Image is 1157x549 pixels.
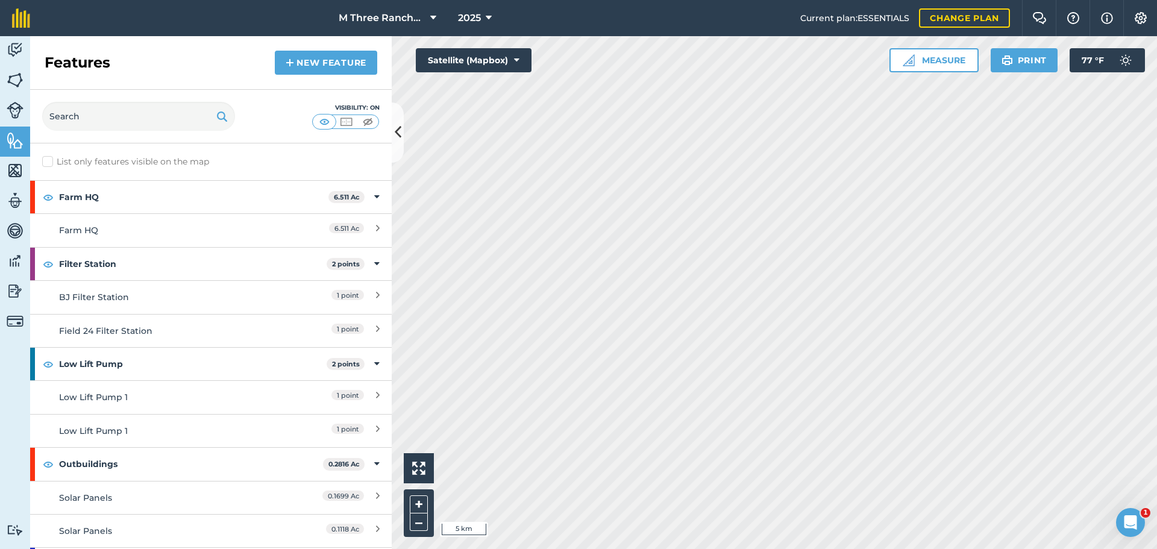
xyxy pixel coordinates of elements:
[1066,12,1080,24] img: A question mark icon
[30,314,392,347] a: Field 24 Filter Station1 point
[12,8,30,28] img: fieldmargin Logo
[1116,508,1145,537] iframe: Intercom live chat
[43,190,54,204] img: svg+xml;base64,PHN2ZyB4bWxucz0iaHR0cDovL3d3dy53My5vcmcvMjAwMC9zdmciIHdpZHRoPSIxOCIgaGVpZ2h0PSIyNC...
[42,155,209,168] label: List only features visible on the map
[1032,12,1047,24] img: Two speech bubbles overlapping with the left bubble in the forefront
[7,222,24,240] img: svg+xml;base64,PD94bWwgdmVyc2lvbj0iMS4wIiBlbmNvZGluZz0idXRmLTgiPz4KPCEtLSBHZW5lcmF0b3I6IEFkb2JlIE...
[286,55,294,70] img: svg+xml;base64,PHN2ZyB4bWxucz0iaHR0cDovL3d3dy53My5vcmcvMjAwMC9zdmciIHdpZHRoPSIxNCIgaGVpZ2h0PSIyNC...
[410,495,428,513] button: +
[30,380,392,413] a: Low Lift Pump 11 point
[59,290,273,304] div: BJ Filter Station
[360,116,375,128] img: svg+xml;base64,PHN2ZyB4bWxucz0iaHR0cDovL3d3dy53My5vcmcvMjAwMC9zdmciIHdpZHRoPSI1MCIgaGVpZ2h0PSI0MC...
[7,313,24,330] img: svg+xml;base64,PD94bWwgdmVyc2lvbj0iMS4wIiBlbmNvZGluZz0idXRmLTgiPz4KPCEtLSBHZW5lcmF0b3I6IEFkb2JlIE...
[331,390,364,400] span: 1 point
[312,103,380,113] div: Visibility: On
[326,524,364,534] span: 0.1118 Ac
[30,514,392,547] a: Solar Panels0.1118 Ac
[59,248,327,280] strong: Filter Station
[1002,53,1013,67] img: svg+xml;base64,PHN2ZyB4bWxucz0iaHR0cDovL3d3dy53My5vcmcvMjAwMC9zdmciIHdpZHRoPSIxOSIgaGVpZ2h0PSIyNC...
[43,357,54,371] img: svg+xml;base64,PHN2ZyB4bWxucz0iaHR0cDovL3d3dy53My5vcmcvMjAwMC9zdmciIHdpZHRoPSIxOCIgaGVpZ2h0PSIyNC...
[322,491,364,501] span: 0.1699 Ac
[903,54,915,66] img: Ruler icon
[331,324,364,334] span: 1 point
[59,448,323,480] strong: Outbuildings
[7,252,24,270] img: svg+xml;base64,PD94bWwgdmVyc2lvbj0iMS4wIiBlbmNvZGluZz0idXRmLTgiPz4KPCEtLSBHZW5lcmF0b3I6IEFkb2JlIE...
[30,481,392,514] a: Solar Panels0.1699 Ac
[7,41,24,59] img: svg+xml;base64,PD94bWwgdmVyc2lvbj0iMS4wIiBlbmNvZGluZz0idXRmLTgiPz4KPCEtLSBHZW5lcmF0b3I6IEFkb2JlIE...
[59,424,273,438] div: Low Lift Pump 1
[7,524,24,536] img: svg+xml;base64,PD94bWwgdmVyc2lvbj0iMS4wIiBlbmNvZGluZz0idXRmLTgiPz4KPCEtLSBHZW5lcmF0b3I6IEFkb2JlIE...
[889,48,979,72] button: Measure
[412,462,425,475] img: Four arrows, one pointing top left, one top right, one bottom right and the last bottom left
[30,181,392,213] div: Farm HQ6.511 Ac
[332,360,360,368] strong: 2 points
[43,457,54,471] img: svg+xml;base64,PHN2ZyB4bWxucz0iaHR0cDovL3d3dy53My5vcmcvMjAwMC9zdmciIHdpZHRoPSIxOCIgaGVpZ2h0PSIyNC...
[59,391,273,404] div: Low Lift Pump 1
[275,51,377,75] a: New feature
[410,513,428,531] button: –
[919,8,1010,28] a: Change plan
[458,11,481,25] span: 2025
[42,102,235,131] input: Search
[7,71,24,89] img: svg+xml;base64,PHN2ZyB4bWxucz0iaHR0cDovL3d3dy53My5vcmcvMjAwMC9zdmciIHdpZHRoPSI1NiIgaGVpZ2h0PSI2MC...
[339,11,425,25] span: M Three Ranches LLC
[30,213,392,246] a: Farm HQ6.511 Ac
[332,260,360,268] strong: 2 points
[331,290,364,300] span: 1 point
[1082,48,1104,72] span: 77 ° F
[59,348,327,380] strong: Low Lift Pump
[45,53,110,72] h2: Features
[59,181,328,213] strong: Farm HQ
[7,162,24,180] img: svg+xml;base64,PHN2ZyB4bWxucz0iaHR0cDovL3d3dy53My5vcmcvMjAwMC9zdmciIHdpZHRoPSI1NiIgaGVpZ2h0PSI2MC...
[30,348,392,380] div: Low Lift Pump2 points
[1114,48,1138,72] img: svg+xml;base64,PD94bWwgdmVyc2lvbj0iMS4wIiBlbmNvZGluZz0idXRmLTgiPz4KPCEtLSBHZW5lcmF0b3I6IEFkb2JlIE...
[334,193,360,201] strong: 6.511 Ac
[329,223,364,233] span: 6.511 Ac
[339,116,354,128] img: svg+xml;base64,PHN2ZyB4bWxucz0iaHR0cDovL3d3dy53My5vcmcvMjAwMC9zdmciIHdpZHRoPSI1MCIgaGVpZ2h0PSI0MC...
[991,48,1058,72] button: Print
[328,460,360,468] strong: 0.2816 Ac
[7,282,24,300] img: svg+xml;base64,PD94bWwgdmVyc2lvbj0iMS4wIiBlbmNvZGluZz0idXRmLTgiPz4KPCEtLSBHZW5lcmF0b3I6IEFkb2JlIE...
[216,109,228,124] img: svg+xml;base64,PHN2ZyB4bWxucz0iaHR0cDovL3d3dy53My5vcmcvMjAwMC9zdmciIHdpZHRoPSIxOSIgaGVpZ2h0PSIyNC...
[30,414,392,447] a: Low Lift Pump 11 point
[59,491,273,504] div: Solar Panels
[331,424,364,434] span: 1 point
[43,257,54,271] img: svg+xml;base64,PHN2ZyB4bWxucz0iaHR0cDovL3d3dy53My5vcmcvMjAwMC9zdmciIHdpZHRoPSIxOCIgaGVpZ2h0PSIyNC...
[59,524,273,538] div: Solar Panels
[416,48,531,72] button: Satellite (Mapbox)
[59,324,273,337] div: Field 24 Filter Station
[7,192,24,210] img: svg+xml;base64,PD94bWwgdmVyc2lvbj0iMS4wIiBlbmNvZGluZz0idXRmLTgiPz4KPCEtLSBHZW5lcmF0b3I6IEFkb2JlIE...
[30,248,392,280] div: Filter Station2 points
[1070,48,1145,72] button: 77 °F
[1133,12,1148,24] img: A cog icon
[1141,508,1150,518] span: 1
[800,11,909,25] span: Current plan : ESSENTIALS
[317,116,332,128] img: svg+xml;base64,PHN2ZyB4bWxucz0iaHR0cDovL3d3dy53My5vcmcvMjAwMC9zdmciIHdpZHRoPSI1MCIgaGVpZ2h0PSI0MC...
[7,102,24,119] img: svg+xml;base64,PD94bWwgdmVyc2lvbj0iMS4wIiBlbmNvZGluZz0idXRmLTgiPz4KPCEtLSBHZW5lcmF0b3I6IEFkb2JlIE...
[30,280,392,313] a: BJ Filter Station1 point
[59,224,273,237] div: Farm HQ
[1101,11,1113,25] img: svg+xml;base64,PHN2ZyB4bWxucz0iaHR0cDovL3d3dy53My5vcmcvMjAwMC9zdmciIHdpZHRoPSIxNyIgaGVpZ2h0PSIxNy...
[7,131,24,149] img: svg+xml;base64,PHN2ZyB4bWxucz0iaHR0cDovL3d3dy53My5vcmcvMjAwMC9zdmciIHdpZHRoPSI1NiIgaGVpZ2h0PSI2MC...
[30,448,392,480] div: Outbuildings0.2816 Ac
